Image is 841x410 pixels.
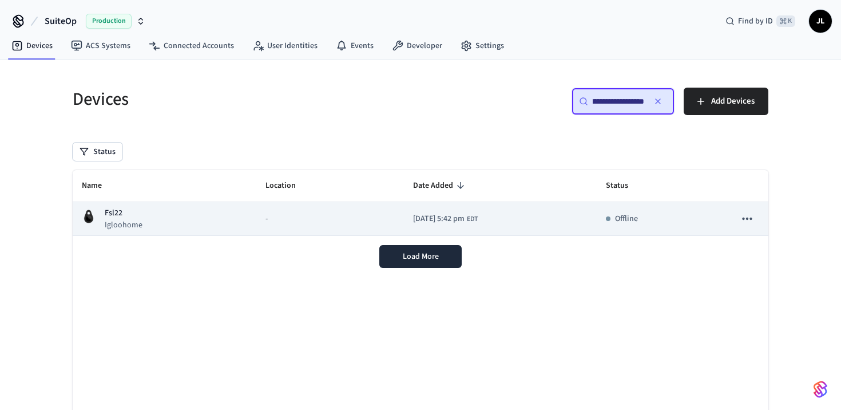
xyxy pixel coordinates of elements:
table: sticky table [73,170,768,236]
button: Add Devices [684,88,768,115]
a: Settings [451,36,513,56]
p: Igloohome [105,219,142,231]
span: ⌘ K [776,15,795,27]
a: Developer [383,36,451,56]
span: Find by ID [738,15,773,27]
span: Production [86,14,132,29]
span: Name [82,177,117,195]
a: ACS Systems [62,36,140,56]
span: Status [606,177,643,195]
p: Fsl22 [105,207,142,219]
a: Events [327,36,383,56]
button: Load More [379,245,462,268]
span: SuiteOp [45,14,77,28]
h5: Devices [73,88,414,111]
span: Add Devices [711,94,755,109]
a: User Identities [243,36,327,56]
img: SeamLogoGradient.69752ec5.svg [814,380,827,399]
span: Date Added [413,177,468,195]
span: EDT [467,214,478,224]
div: America/New_York [413,213,478,225]
a: Connected Accounts [140,36,243,56]
button: Status [73,143,122,161]
span: [DATE] 5:42 pm [413,213,465,225]
span: - [265,213,268,225]
span: JL [810,11,831,31]
span: Load More [403,251,439,262]
img: igloohome_igke [82,210,96,223]
a: Devices [2,36,62,56]
button: JL [809,10,832,33]
p: Offline [615,213,638,225]
span: Location [265,177,311,195]
div: Find by ID⌘ K [716,11,804,31]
